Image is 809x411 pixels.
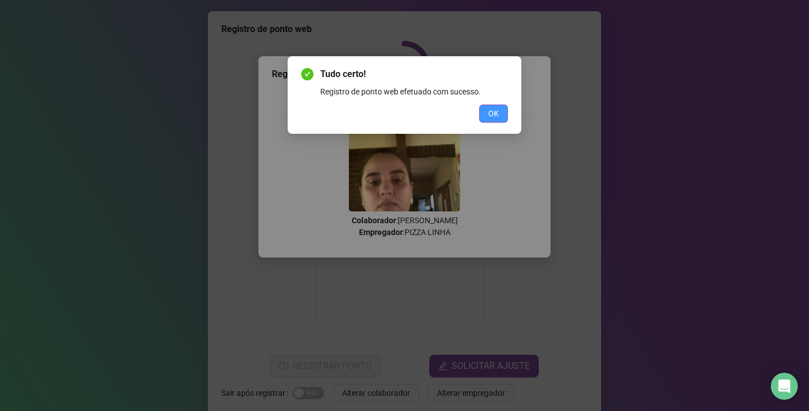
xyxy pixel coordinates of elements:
span: Tudo certo! [320,67,508,81]
button: OK [479,105,508,123]
span: OK [488,107,499,120]
div: Registro de ponto web efetuado com sucesso. [320,85,508,98]
div: Open Intercom Messenger [771,373,798,400]
span: check-circle [301,68,313,80]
